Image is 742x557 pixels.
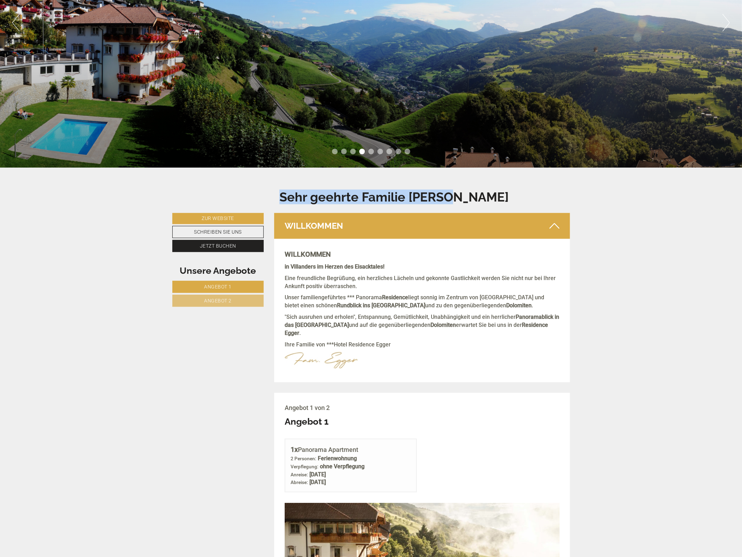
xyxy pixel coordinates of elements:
[172,226,264,238] a: Schreiben Sie uns
[285,313,560,337] p: "Sich ausruhen und erholen", Entspannung, Gemütlichkeit, Unabhängigkeit und ein herrlicher und au...
[309,471,326,478] b: [DATE]
[12,14,20,31] button: Previous
[279,190,509,204] h1: Sehr geehrte Familie [PERSON_NAME]
[285,294,560,310] p: Unser familiengeführtes *** Panorama liegt sonnig im Zentrum von [GEOGRAPHIC_DATA] und bietet ein...
[291,479,308,485] small: Abreise:
[291,445,298,454] b: 1x
[318,455,357,462] b: Ferienwohnung
[285,263,384,270] strong: in Villanders im Herzen des Eisacktales!
[274,213,570,239] div: WILLKOMMEN
[285,250,331,258] strong: WILLKOMMEN
[291,464,318,469] small: Verpflegung:
[172,213,264,224] a: Zur Website
[285,352,358,368] img: image
[204,298,232,303] span: Angebot 2
[309,479,326,485] b: [DATE]
[291,445,411,455] div: Panorama Apartment
[320,463,365,470] b: ohne Verpflegung
[285,415,329,428] div: Angebot 1
[291,456,316,461] small: 2 Personen:
[285,314,559,328] strong: Panoramablick in das [GEOGRAPHIC_DATA]
[285,341,560,349] p: Ihre Familie von ***Hotel Residence Egger
[204,284,232,290] span: Angebot 1
[172,240,264,252] a: Jetzt buchen
[291,472,308,477] small: Anreise:
[382,294,408,301] strong: Residence
[285,322,548,336] strong: Residence Egger
[285,274,560,291] p: Eine freundliche Begrüßung, ein herzliches Lächeln und gekonnte Gastlichkeit werden Sie nicht nur...
[722,14,730,31] button: Next
[337,302,425,309] strong: Rundblick ins [GEOGRAPHIC_DATA]
[285,404,330,411] span: Angebot 1 von 2
[172,264,264,277] div: Unsere Angebote
[430,322,456,328] strong: Dolomiten
[506,302,532,309] strong: Dolomiten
